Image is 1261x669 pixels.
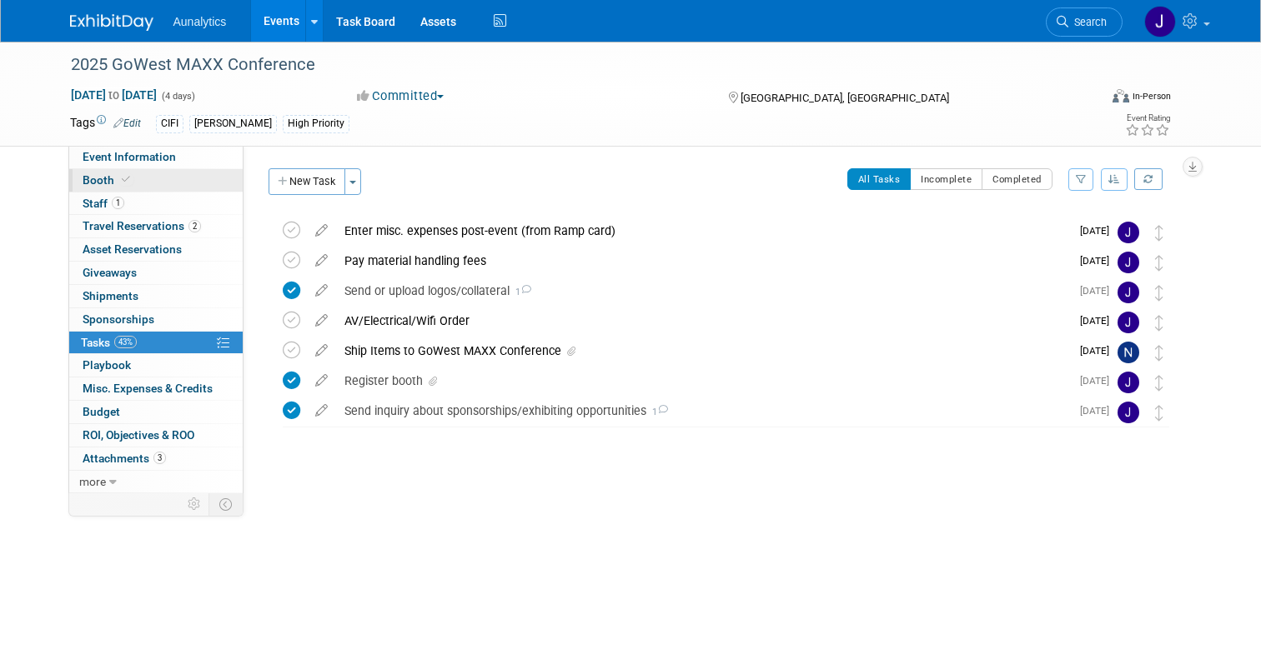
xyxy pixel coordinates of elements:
[160,91,195,102] span: (4 days)
[69,262,243,284] a: Giveaways
[83,428,194,442] span: ROI, Objectives & ROO
[510,287,531,297] span: 1
[336,367,1070,395] div: Register booth
[307,343,336,358] a: edit
[1155,225,1163,241] i: Move task
[336,397,1070,425] div: Send inquiry about sponsorships/exhibiting opportunities
[83,358,131,372] span: Playbook
[106,88,122,102] span: to
[69,192,243,215] a: Staff1
[156,115,183,132] div: CIFI
[741,92,949,104] span: [GEOGRAPHIC_DATA], [GEOGRAPHIC_DATA]
[114,336,137,348] span: 43%
[81,336,137,349] span: Tasks
[83,219,201,232] span: Travel Reservations
[1134,168,1163,190] a: Refresh
[69,332,243,354] a: Tasks43%
[336,277,1070,305] div: Send or upload logos/collateral
[646,407,668,417] span: 1
[69,238,243,261] a: Asset Reservations
[1118,372,1139,393] img: Julie Grisanti-Cieslak
[83,197,124,210] span: Staff
[1118,222,1139,243] img: Julie Grisanti-Cieslak
[1080,255,1118,267] span: [DATE]
[1068,16,1107,28] span: Search
[1155,375,1163,391] i: Move task
[208,493,243,515] td: Toggle Event Tabs
[83,312,154,326] span: Sponsorships
[69,169,243,192] a: Booth
[79,475,106,488] span: more
[910,168,982,190] button: Incomplete
[1113,89,1129,102] img: Format-Inperson.png
[1080,285,1118,297] span: [DATE]
[70,14,153,31] img: ExhibitDay
[189,115,277,132] div: [PERSON_NAME]
[69,146,243,168] a: Event Information
[307,373,336,388] a: edit
[283,115,349,132] div: High Priority
[153,452,166,464] span: 3
[83,382,213,395] span: Misc. Expenses & Credits
[1080,405,1118,417] span: [DATE]
[83,289,138,302] span: Shipments
[307,223,336,238] a: edit
[1155,315,1163,331] i: Move task
[1118,282,1139,303] img: Julie Grisanti-Cieslak
[1118,342,1139,363] img: Nick Vila
[69,424,243,447] a: ROI, Objectives & ROO
[1008,87,1171,112] div: Event Format
[1155,255,1163,271] i: Move task
[1080,375,1118,387] span: [DATE]
[122,175,130,184] i: Booth reservation complete
[69,285,243,307] a: Shipments
[336,247,1070,275] div: Pay material handling fees
[1118,312,1139,333] img: Julie Grisanti-Cieslak
[69,401,243,423] a: Budget
[83,266,137,279] span: Giveaways
[180,493,209,515] td: Personalize Event Tab Strip
[1155,345,1163,361] i: Move task
[83,405,120,418] span: Budget
[1132,90,1171,102] div: In-Person
[1125,114,1170,122] div: Event Rating
[307,283,336,298] a: edit
[1118,252,1139,273] img: Julie Grisanti-Cieslak
[336,337,1070,365] div: Ship Items to GoWest MAXX Conference
[1155,285,1163,301] i: Move task
[307,403,336,418] a: edit
[83,150,176,163] span: Event Information
[847,168,912,190] button: All Tasks
[1080,345,1118,357] span: [DATE]
[69,308,243,331] a: Sponsorships
[1118,402,1139,423] img: Julie Grisanti-Cieslak
[188,220,201,232] span: 2
[336,307,1070,335] div: AV/Electrical/Wifi Order
[69,447,243,470] a: Attachments3
[336,217,1070,245] div: Enter misc. expenses post-event (from Ramp card)
[351,87,450,105] button: Committed
[70,114,141,133] td: Tags
[1155,405,1163,421] i: Move task
[83,452,166,465] span: Attachments
[65,50,1078,80] div: 2025 GoWest MAXX Conference
[83,173,133,187] span: Booth
[1046,7,1123,37] a: Search
[307,313,336,328] a: edit
[269,168,345,195] button: New Task
[1144,6,1176,37] img: Julie Grisanti-Cieslak
[69,215,243,237] a: Travel Reservations2
[69,354,243,377] a: Playbook
[70,87,158,102] span: [DATE] [DATE]
[69,471,243,493] a: more
[173,15,227,28] span: Aunalytics
[112,197,124,209] span: 1
[307,253,336,268] a: edit
[113,117,141,129] a: Edit
[1080,225,1118,237] span: [DATE]
[1080,315,1118,327] span: [DATE]
[69,377,243,400] a: Misc. Expenses & Credits
[982,168,1053,190] button: Completed
[83,242,182,256] span: Asset Reservations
